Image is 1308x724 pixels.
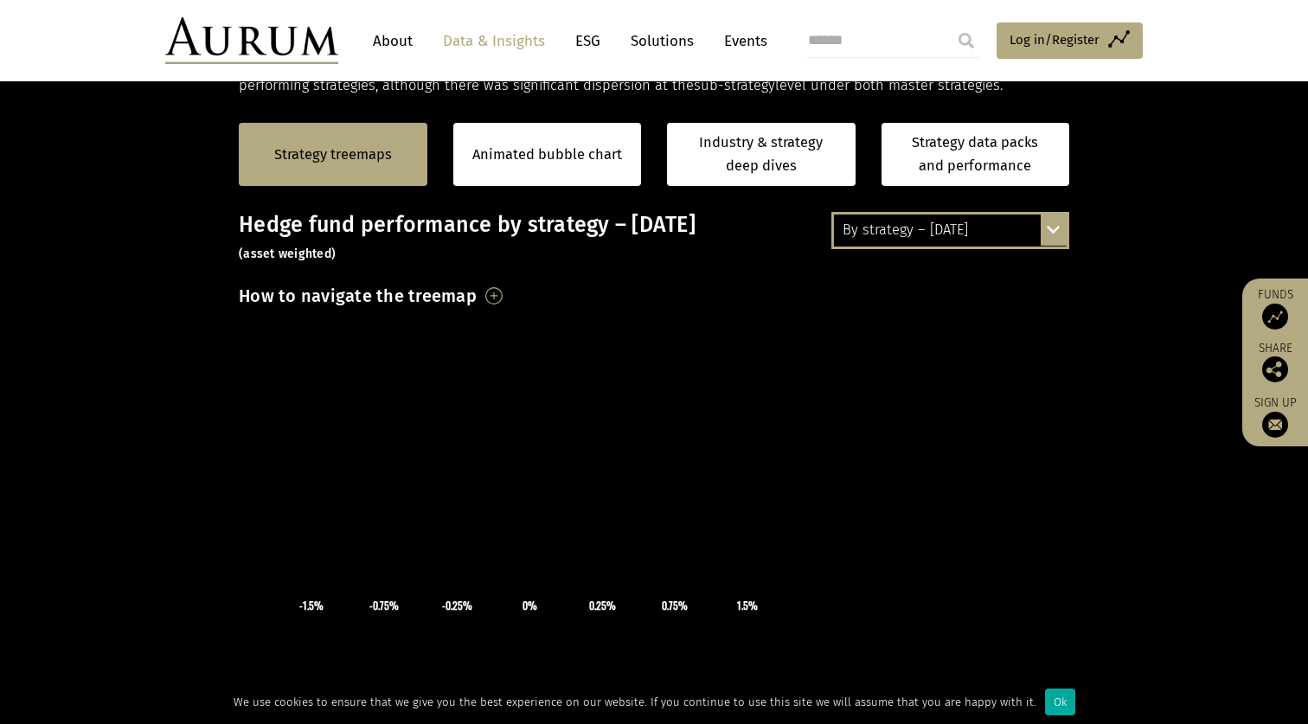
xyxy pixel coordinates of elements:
[949,23,984,58] input: Submit
[715,25,767,57] a: Events
[1262,304,1288,330] img: Access Funds
[622,25,702,57] a: Solutions
[567,25,609,57] a: ESG
[882,123,1070,186] a: Strategy data packs and performance
[1262,356,1288,382] img: Share this post
[472,144,622,166] a: Animated bubble chart
[239,247,336,261] small: (asset weighted)
[1251,287,1299,330] a: Funds
[694,77,775,93] span: sub-strategy
[434,25,554,57] a: Data & Insights
[239,281,477,311] h3: How to navigate the treemap
[1251,343,1299,382] div: Share
[667,123,856,186] a: Industry & strategy deep dives
[834,215,1067,246] div: By strategy – [DATE]
[997,22,1143,59] a: Log in/Register
[165,17,338,64] img: Aurum
[364,25,421,57] a: About
[274,144,392,166] a: Strategy treemaps
[1251,395,1299,438] a: Sign up
[1262,412,1288,438] img: Sign up to our newsletter
[1010,29,1100,50] span: Log in/Register
[239,212,1069,264] h3: Hedge fund performance by strategy – [DATE]
[1045,689,1075,715] div: Ok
